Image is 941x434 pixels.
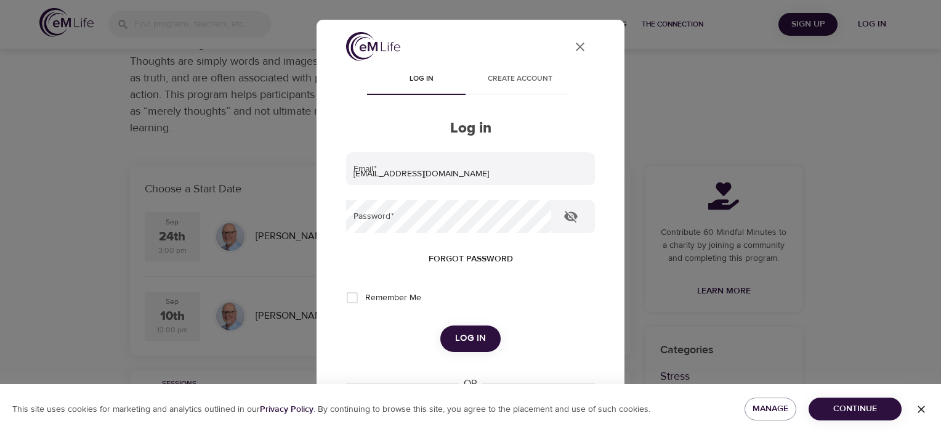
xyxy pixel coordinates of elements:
[346,65,595,95] div: disabled tabs example
[346,120,595,137] h2: Log in
[424,248,518,271] button: Forgot password
[478,73,562,86] span: Create account
[440,325,501,351] button: Log in
[365,292,421,305] span: Remember Me
[818,401,892,417] span: Continue
[260,404,313,415] b: Privacy Policy
[379,73,463,86] span: Log in
[429,252,513,267] span: Forgot password
[754,401,786,417] span: Manage
[565,32,595,62] button: close
[455,330,486,346] span: Log in
[346,32,400,61] img: logo
[459,377,482,391] div: OR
